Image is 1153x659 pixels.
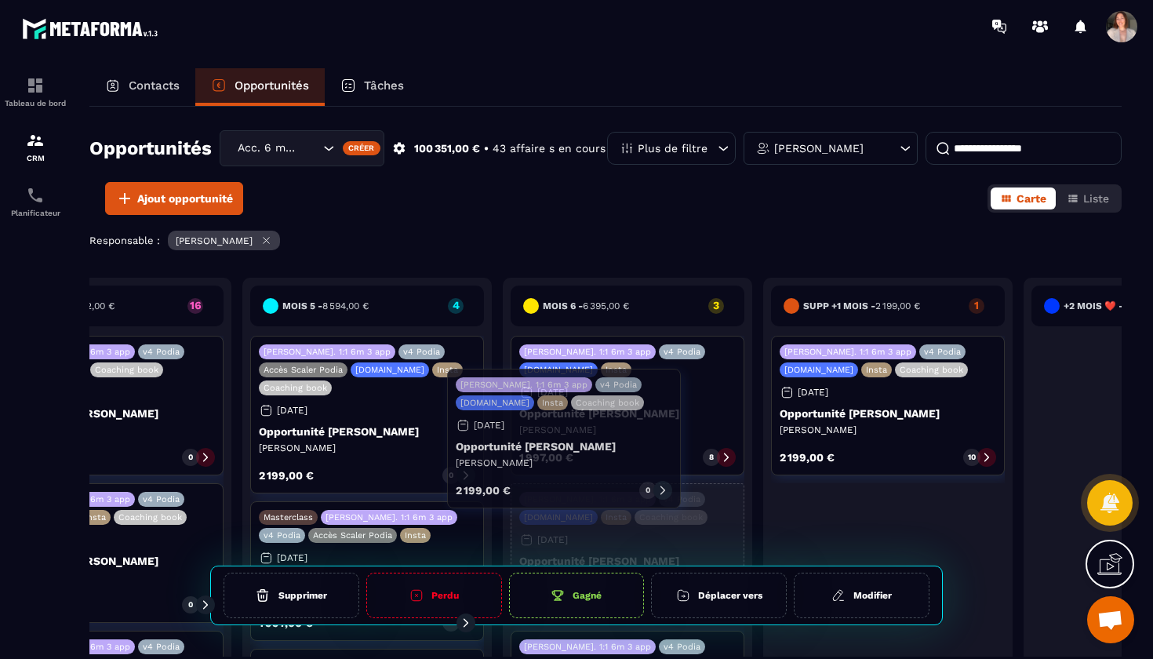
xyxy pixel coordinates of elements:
[639,512,703,522] p: Coaching book
[26,131,45,150] img: formation
[85,512,106,522] p: Insta
[277,405,307,416] p: [DATE]
[698,590,762,601] h6: Déplacer vers
[798,387,828,398] p: [DATE]
[664,642,700,652] p: v4 Podia
[551,588,565,603] img: cup-gr.aac5f536.svg
[259,425,475,438] p: Opportunité [PERSON_NAME]
[431,590,459,601] h6: Perdu
[143,494,180,504] p: v4 Podia
[118,512,182,522] p: Coaching book
[866,365,887,375] p: Insta
[638,143,707,154] p: Plus de filtre
[519,555,736,567] p: Opportunité [PERSON_NAME]
[900,365,963,375] p: Coaching book
[524,642,651,652] p: [PERSON_NAME]. 1:1 6m 3 app
[449,470,453,481] p: 0
[583,300,629,311] span: 6 395,00 €
[326,512,453,522] p: [PERSON_NAME]. 1:1 6m 3 app
[364,78,404,93] p: Tâches
[105,182,243,215] button: Ajout opportunité
[573,590,602,601] h6: Gagné
[22,14,163,43] img: logo
[259,617,313,628] p: 1 997,00 €
[1057,188,1118,209] button: Liste
[708,300,724,311] p: 3
[282,300,369,311] h6: Mois 5 -
[187,300,203,311] p: 16
[780,452,835,463] p: 2 199,00 €
[1083,192,1109,205] span: Liste
[405,530,426,541] p: Insta
[924,347,961,357] p: v4 Podia
[968,452,976,463] p: 10
[493,141,606,156] p: 43 affaire s en cours
[264,347,391,357] p: [PERSON_NAME]. 1:1 6m 3 app
[264,530,300,541] p: v4 Podia
[89,133,212,164] h2: Opportunités
[969,300,984,311] p: 1
[278,590,327,601] h6: Supprimer
[95,365,158,375] p: Coaching book
[176,235,253,246] p: [PERSON_NAME]
[89,235,160,246] p: Responsable :
[1064,300,1151,311] h6: +2 mois ❤️ -
[875,300,920,311] span: 2 199,00 €
[784,347,911,357] p: [PERSON_NAME]. 1:1 6m 3 app
[4,64,67,119] a: formationformationTableau de bord
[143,642,180,652] p: v4 Podia
[519,452,573,463] p: 1 997,00 €
[26,76,45,95] img: formation
[322,300,369,311] span: 8 594,00 €
[4,174,67,229] a: schedulerschedulerPlanificateur
[4,154,67,162] p: CRM
[519,407,736,420] p: Opportunité [PERSON_NAME]
[484,141,489,156] p: •
[784,365,853,375] p: [DOMAIN_NAME]
[259,442,475,454] p: [PERSON_NAME]
[437,365,458,375] p: Insta
[403,347,440,357] p: v4 Podia
[4,209,67,217] p: Planificateur
[195,68,325,106] a: Opportunités
[264,383,327,393] p: Coaching book
[803,300,920,311] h6: Supp +1 mois -
[89,68,195,106] a: Contacts
[606,512,627,522] p: Insta
[524,365,593,375] p: [DOMAIN_NAME]
[524,512,593,522] p: [DOMAIN_NAME]
[143,347,180,357] p: v4 Podia
[524,494,651,504] p: [PERSON_NAME]. 1:1 6m 3 app
[774,143,864,154] p: [PERSON_NAME]
[355,365,424,375] p: [DOMAIN_NAME]
[537,387,568,398] p: [DATE]
[304,140,319,157] input: Search for option
[264,365,343,375] p: Accès Scaler Podia
[259,470,314,481] p: 2 199,00 €
[414,141,480,156] p: 100 351,00 €
[4,119,67,174] a: formationformationCRM
[343,141,381,155] div: Créer
[188,452,193,463] p: 0
[129,78,180,93] p: Contacts
[325,68,420,106] a: Tâches
[543,300,629,311] h6: Mois 6 -
[709,452,714,463] p: 8
[524,347,651,357] p: [PERSON_NAME]. 1:1 6m 3 app
[26,186,45,205] img: scheduler
[220,130,384,166] div: Search for option
[664,494,700,504] p: v4 Podia
[137,191,233,206] span: Ajout opportunité
[519,424,736,436] p: [PERSON_NAME]
[234,140,304,157] span: Acc. 6 mois - 3 appels
[537,534,568,545] p: [DATE]
[780,424,996,436] p: [PERSON_NAME]
[853,590,892,601] h6: Modifier
[991,188,1056,209] button: Carte
[235,78,309,93] p: Opportunités
[313,530,392,541] p: Accès Scaler Podia
[606,365,627,375] p: Insta
[4,99,67,107] p: Tableau de bord
[277,552,307,563] p: [DATE]
[264,512,313,522] p: Masterclass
